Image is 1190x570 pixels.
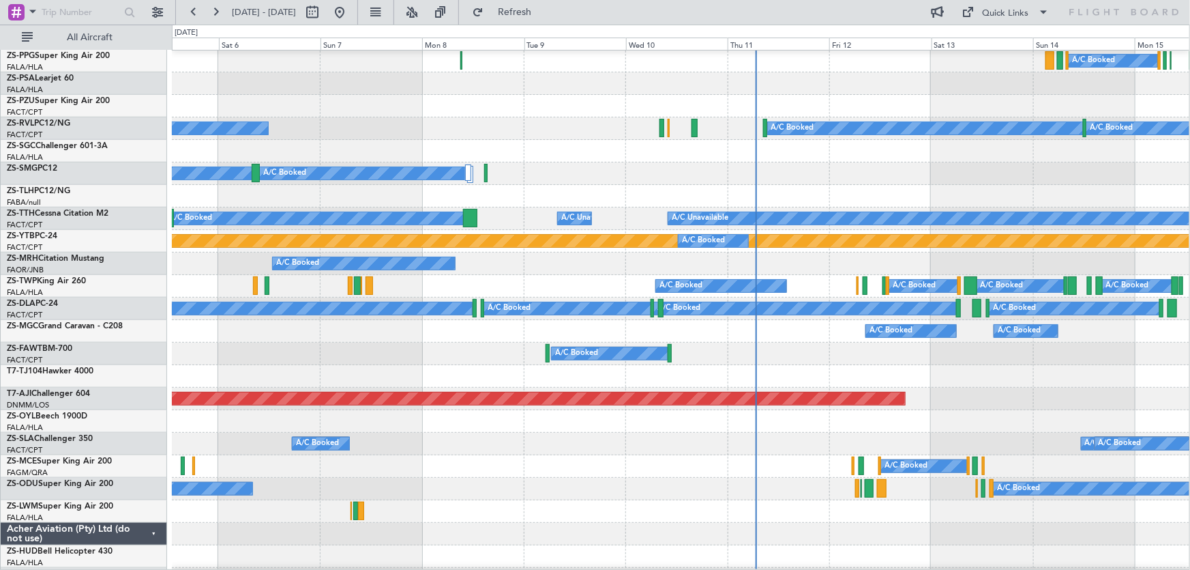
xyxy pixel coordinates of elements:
[7,62,43,72] a: FALA/HLA
[7,74,74,83] a: ZS-PSALearjet 60
[672,208,728,229] div: A/C Unavailable
[7,423,43,433] a: FALA/HLA
[7,255,38,263] span: ZS-MRH
[175,27,198,39] div: [DATE]
[7,558,43,568] a: FALA/HLA
[7,210,108,218] a: ZS-TTHCessna Citation M2
[7,480,113,488] a: ZS-ODUSuper King Air 200
[998,321,1041,341] div: A/C Booked
[7,287,43,298] a: FALA/HLA
[1033,38,1135,50] div: Sun 14
[1106,276,1149,296] div: A/C Booked
[7,97,110,105] a: ZS-PZUSuper King Air 200
[7,345,38,353] span: ZS-FAW
[486,8,544,17] span: Refresh
[884,456,927,476] div: A/C Booked
[7,513,43,523] a: FALA/HLA
[932,38,1033,50] div: Sat 13
[7,457,112,466] a: ZS-MCESuper King Air 200
[321,38,422,50] div: Sun 7
[7,52,35,60] span: ZS-PPG
[7,435,93,443] a: ZS-SLAChallenger 350
[7,119,34,128] span: ZS-RVL
[7,355,42,365] a: FACT/CPT
[993,298,1036,319] div: A/C Booked
[7,322,38,330] span: ZS-MGC
[15,27,148,48] button: All Aircraft
[997,479,1040,499] div: A/C Booked
[7,435,34,443] span: ZS-SLA
[7,107,42,117] a: FACT/CPT
[488,298,531,319] div: A/C Booked
[232,6,296,18] span: [DATE] - [DATE]
[7,400,49,410] a: DNMM/LOS
[983,7,1029,20] div: Quick Links
[7,187,70,195] a: ZS-TLHPC12/NG
[7,390,31,398] span: T7-AJI
[7,480,38,488] span: ZS-ODU
[555,343,598,364] div: A/C Booked
[1085,433,1128,454] div: A/C Booked
[1099,433,1142,454] div: A/C Booked
[7,232,35,240] span: ZS-YTB
[7,367,42,375] span: T7-TJ104
[7,412,87,421] a: ZS-OYLBeech 1900D
[524,38,626,50] div: Tue 9
[7,130,42,140] a: FACT/CPT
[7,547,38,556] span: ZS-HUD
[7,277,86,285] a: ZS-TWPKing Air 260
[981,276,1024,296] div: A/C Booked
[7,390,90,398] a: T7-AJIChallenger 604
[35,33,144,42] span: All Aircraft
[169,208,212,229] div: A/C Booked
[7,242,42,253] a: FACT/CPT
[219,38,321,50] div: Sat 6
[296,433,339,454] div: A/C Booked
[682,231,725,251] div: A/C Booked
[7,187,34,195] span: ZS-TLH
[422,38,524,50] div: Mon 8
[955,1,1056,23] button: Quick Links
[7,119,70,128] a: ZS-RVLPC12/NG
[7,142,108,150] a: ZS-SGCChallenger 601-3A
[7,310,42,320] a: FACT/CPT
[7,277,37,285] span: ZS-TWP
[7,232,57,240] a: ZS-YTBPC-24
[7,300,58,308] a: ZS-DLAPC-24
[7,322,123,330] a: ZS-MGCGrand Caravan - C208
[1072,51,1115,71] div: A/C Booked
[7,255,104,263] a: ZS-MRHCitation Mustang
[829,38,931,50] div: Fri 12
[657,298,700,319] div: A/C Booked
[7,300,35,308] span: ZS-DLA
[728,38,829,50] div: Thu 11
[7,367,93,375] a: T7-TJ104Hawker 4000
[7,345,72,353] a: ZS-FAWTBM-700
[7,445,42,455] a: FACT/CPT
[7,547,113,556] a: ZS-HUDBell Helicopter 430
[7,52,110,60] a: ZS-PPGSuper King Air 200
[7,265,44,275] a: FAOR/JNB
[263,163,306,184] div: A/C Booked
[7,197,41,208] a: FABA/null
[7,220,42,230] a: FACT/CPT
[7,85,43,95] a: FALA/HLA
[893,276,936,296] div: A/C Booked
[7,142,35,150] span: ZS-SGC
[7,502,38,511] span: ZS-LWM
[7,97,35,105] span: ZS-PZU
[626,38,728,50] div: Wed 10
[7,152,43,162] a: FALA/HLA
[659,276,702,296] div: A/C Booked
[561,208,618,229] div: A/C Unavailable
[7,502,113,511] a: ZS-LWMSuper King Air 200
[42,2,120,23] input: Trip Number
[7,165,57,173] a: ZS-SMGPC12
[7,210,35,218] span: ZS-TTH
[7,457,37,466] span: ZS-MCE
[1090,118,1133,139] div: A/C Booked
[276,253,319,274] div: A/C Booked
[466,1,548,23] button: Refresh
[7,412,35,421] span: ZS-OYL
[869,321,912,341] div: A/C Booked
